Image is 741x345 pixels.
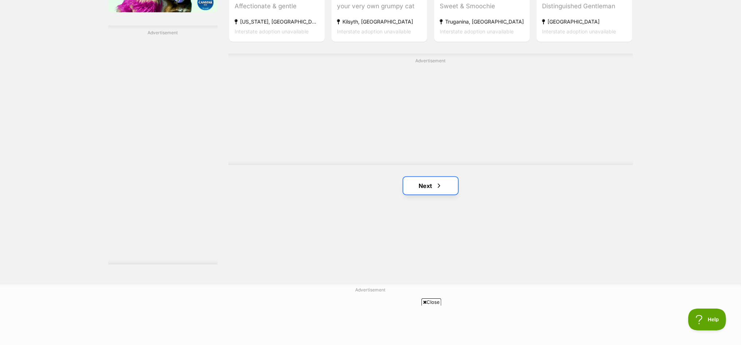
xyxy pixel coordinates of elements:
[688,309,726,330] iframe: Help Scout Beacon - Open
[440,28,514,35] span: Interstate adoption unavailable
[542,1,627,11] div: Distinguished Gentleman
[440,1,524,11] div: Sweet & Smoochie
[403,177,458,195] a: Next page
[235,1,319,11] div: Affectionate & gentle
[542,17,627,27] strong: [GEOGRAPHIC_DATA]
[108,26,217,265] div: Advertisement
[108,39,217,257] iframe: Advertisement
[440,17,524,27] strong: Truganina, [GEOGRAPHIC_DATA]
[228,54,633,165] div: Advertisement
[337,1,422,11] div: your very own grumpy cat
[235,28,309,35] span: Interstate adoption unavailable
[422,298,441,306] span: Close
[542,28,616,35] span: Interstate adoption unavailable
[194,309,547,341] iframe: Advertisement
[337,28,411,35] span: Interstate adoption unavailable
[228,177,633,195] nav: Pagination
[337,17,422,27] strong: Kilsyth, [GEOGRAPHIC_DATA]
[235,17,319,27] strong: [US_STATE], [GEOGRAPHIC_DATA]
[254,67,607,158] iframe: Advertisement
